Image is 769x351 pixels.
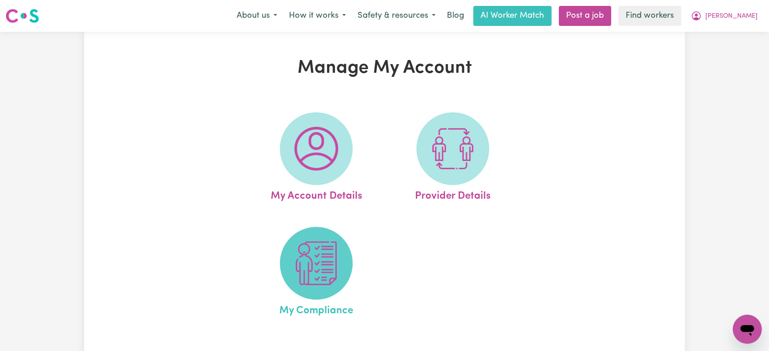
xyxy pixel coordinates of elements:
[190,57,579,79] h1: Manage My Account
[387,112,518,204] a: Provider Details
[231,6,283,25] button: About us
[5,5,39,26] a: Careseekers logo
[283,6,352,25] button: How it works
[5,8,39,24] img: Careseekers logo
[270,185,362,204] span: My Account Details
[251,227,382,319] a: My Compliance
[705,11,758,21] span: [PERSON_NAME]
[415,185,491,204] span: Provider Details
[559,6,611,26] a: Post a job
[441,6,470,26] a: Blog
[352,6,441,25] button: Safety & resources
[473,6,551,26] a: AI Worker Match
[279,300,353,319] span: My Compliance
[685,6,764,25] button: My Account
[251,112,382,204] a: My Account Details
[733,315,762,344] iframe: Button to launch messaging window
[618,6,681,26] a: Find workers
